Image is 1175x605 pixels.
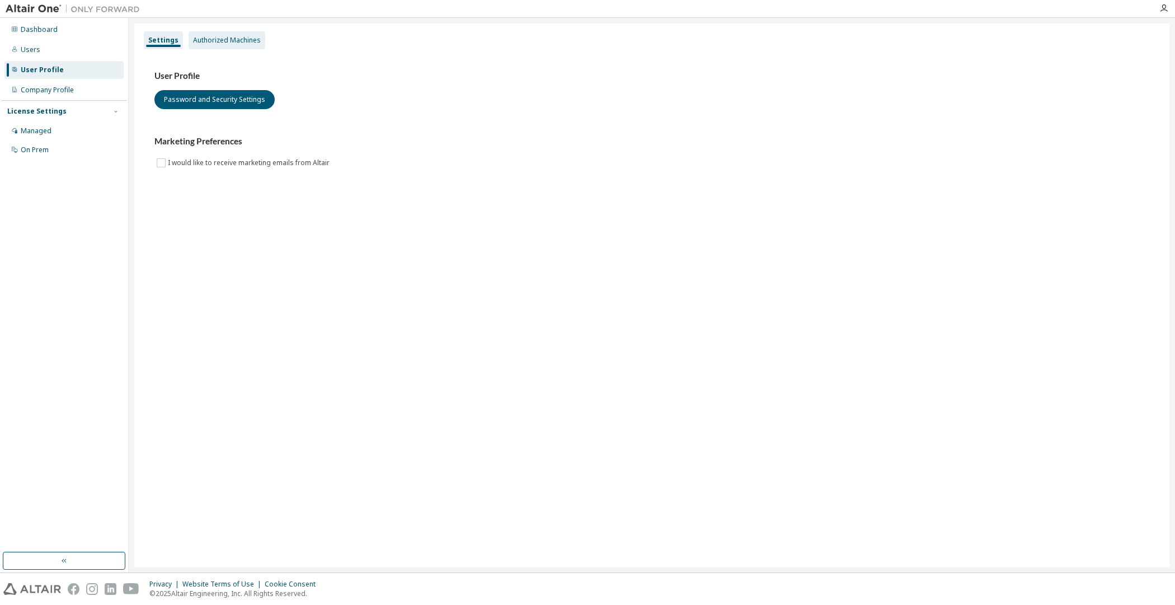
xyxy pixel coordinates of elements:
[7,107,67,116] div: License Settings
[68,583,79,595] img: facebook.svg
[149,580,182,589] div: Privacy
[21,86,74,95] div: Company Profile
[21,45,40,54] div: Users
[6,3,145,15] img: Altair One
[149,589,322,598] p: © 2025 Altair Engineering, Inc. All Rights Reserved.
[168,156,332,170] label: I would like to receive marketing emails from Altair
[86,583,98,595] img: instagram.svg
[105,583,116,595] img: linkedin.svg
[193,36,261,45] div: Authorized Machines
[148,36,178,45] div: Settings
[21,65,64,74] div: User Profile
[265,580,322,589] div: Cookie Consent
[21,126,51,135] div: Managed
[182,580,265,589] div: Website Terms of Use
[154,71,1149,82] h3: User Profile
[154,90,275,109] button: Password and Security Settings
[21,25,58,34] div: Dashboard
[21,146,49,154] div: On Prem
[154,136,1149,147] h3: Marketing Preferences
[3,583,61,595] img: altair_logo.svg
[123,583,139,595] img: youtube.svg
